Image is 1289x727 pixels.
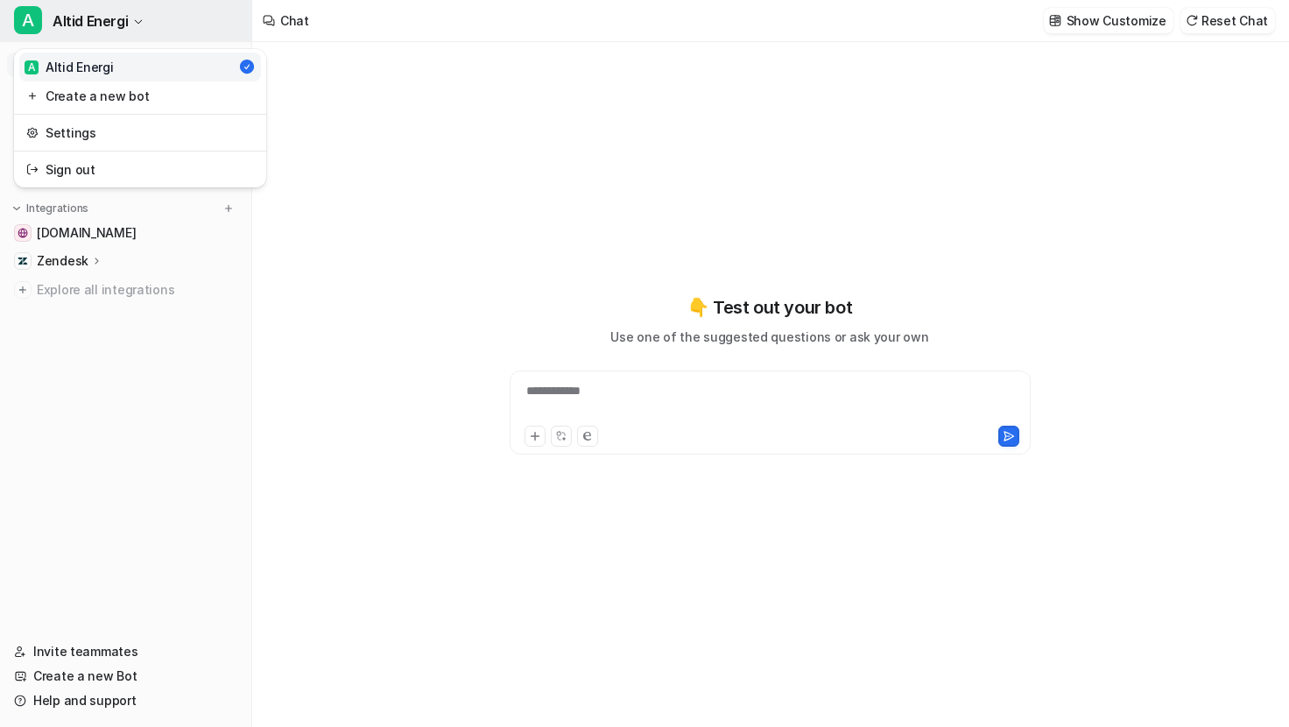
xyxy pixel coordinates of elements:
[53,9,128,33] span: Altid Energi
[14,6,42,34] span: A
[25,60,39,74] span: A
[26,160,39,179] img: reset
[14,49,266,187] div: AAltid Energi
[19,81,261,110] a: Create a new bot
[19,155,261,184] a: Sign out
[25,58,114,76] div: Altid Energi
[19,118,261,147] a: Settings
[26,124,39,142] img: reset
[26,87,39,105] img: reset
